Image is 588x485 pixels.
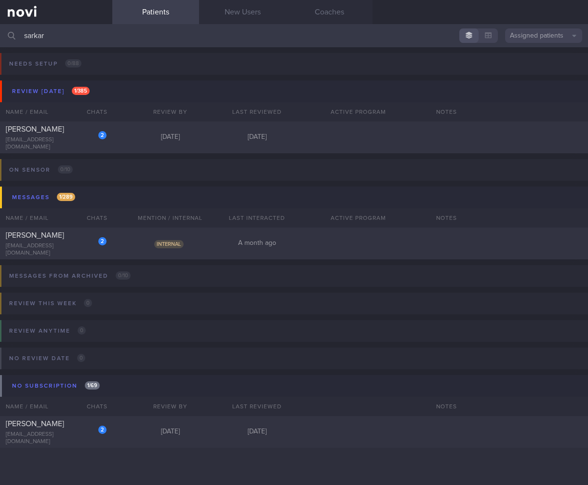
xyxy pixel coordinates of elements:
[7,297,94,310] div: Review this week
[98,426,107,434] div: 2
[77,354,85,362] span: 0
[7,163,75,176] div: On sensor
[58,165,73,174] span: 0 / 10
[98,237,107,245] div: 2
[7,269,133,283] div: Messages from Archived
[430,397,588,416] div: Notes
[430,102,588,121] div: Notes
[74,397,112,416] div: Chats
[214,208,300,228] div: Last Interacted
[57,193,75,201] span: 1 / 289
[214,397,300,416] div: Last Reviewed
[6,231,64,239] span: [PERSON_NAME]
[7,352,88,365] div: No review date
[7,324,88,337] div: Review anytime
[116,271,131,280] span: 0 / 10
[10,191,78,204] div: Messages
[127,102,214,121] div: Review By
[300,208,416,228] div: Active Program
[6,242,107,257] div: [EMAIL_ADDRESS][DOMAIN_NAME]
[127,428,214,436] div: [DATE]
[10,379,102,392] div: No subscription
[6,125,64,133] span: [PERSON_NAME]
[7,57,84,70] div: Needs setup
[127,133,214,142] div: [DATE]
[300,102,416,121] div: Active Program
[74,208,112,228] div: Chats
[74,102,112,121] div: Chats
[72,87,90,95] span: 1 / 385
[10,85,92,98] div: Review [DATE]
[214,102,300,121] div: Last Reviewed
[127,208,214,228] div: Mention / Internal
[505,28,582,43] button: Assigned patients
[214,428,300,436] div: [DATE]
[84,299,92,307] span: 0
[98,131,107,139] div: 2
[78,326,86,335] span: 0
[6,136,107,151] div: [EMAIL_ADDRESS][DOMAIN_NAME]
[6,420,64,428] span: [PERSON_NAME]
[127,397,214,416] div: Review By
[154,240,184,248] span: Internal
[85,381,100,390] span: 1 / 69
[214,239,300,248] div: A month ago
[430,208,588,228] div: Notes
[214,133,300,142] div: [DATE]
[6,431,107,445] div: [EMAIL_ADDRESS][DOMAIN_NAME]
[65,59,81,67] span: 0 / 88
